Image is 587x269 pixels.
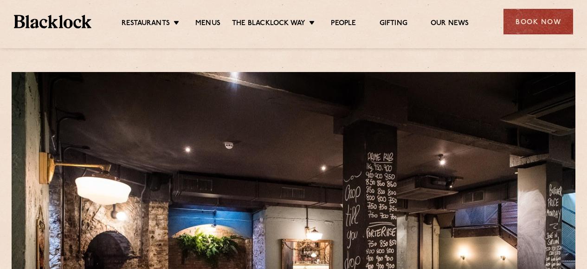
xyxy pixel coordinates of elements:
[232,19,305,29] a: The Blacklock Way
[122,19,170,29] a: Restaurants
[431,19,469,29] a: Our News
[503,9,573,34] div: Book Now
[195,19,220,29] a: Menus
[380,19,407,29] a: Gifting
[331,19,356,29] a: People
[14,15,91,28] img: BL_Textured_Logo-footer-cropped.svg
